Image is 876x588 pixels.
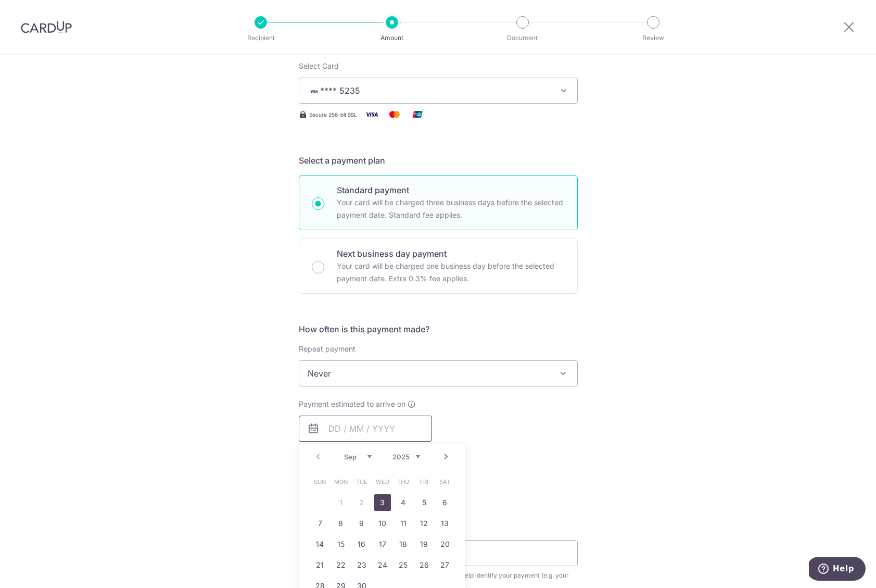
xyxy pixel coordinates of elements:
span: Never [299,361,577,386]
img: Visa [361,108,382,121]
a: 11 [395,515,412,532]
a: 14 [312,536,328,553]
span: Thursday [395,473,412,490]
a: 22 [333,557,349,573]
a: 8 [333,515,349,532]
label: Repeat payment [299,344,356,354]
span: translation missing: en.payables.payment_networks.credit_card.summary.labels.select_card [299,61,339,70]
span: Never [299,360,578,386]
a: 17 [374,536,391,553]
a: 9 [353,515,370,532]
a: 26 [416,557,433,573]
a: 20 [437,536,453,553]
span: Tuesday [353,473,370,490]
img: VISA [308,87,320,95]
input: DD / MM / YYYY [299,416,432,442]
p: Next business day payment [337,247,565,260]
img: Mastercard [384,108,405,121]
a: 13 [437,515,453,532]
img: CardUp [21,21,72,33]
p: Standard payment [337,184,565,196]
h5: Select a payment plan [299,154,578,167]
span: Sunday [312,473,328,490]
h5: How often is this payment made? [299,323,578,335]
p: Amount [353,33,430,43]
a: 10 [374,515,391,532]
a: 5 [416,494,433,511]
a: 6 [437,494,453,511]
iframe: Opens a widget where you can find more information [809,557,866,583]
a: 18 [395,536,412,553]
a: 15 [333,536,349,553]
p: Review [615,33,692,43]
p: Your card will be charged three business days before the selected payment date. Standard fee appl... [337,196,565,221]
a: 25 [395,557,412,573]
a: 19 [416,536,433,553]
span: Friday [416,473,433,490]
span: Saturday [437,473,453,490]
a: 7 [312,515,328,532]
p: Your card will be charged one business day before the selected payment date. Extra 0.3% fee applies. [337,260,565,285]
span: Payment estimated to arrive on [299,399,405,409]
a: 3 [374,494,391,511]
span: Wednesday [374,473,391,490]
p: Document [484,33,561,43]
p: Recipient [222,33,299,43]
a: 27 [437,557,453,573]
span: Secure 256-bit SSL [309,110,357,119]
a: 4 [395,494,412,511]
a: 23 [353,557,370,573]
a: Next [440,451,452,463]
a: 12 [416,515,433,532]
a: 24 [374,557,391,573]
img: Union Pay [407,108,428,121]
span: Monday [333,473,349,490]
a: 16 [353,536,370,553]
a: 21 [312,557,328,573]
